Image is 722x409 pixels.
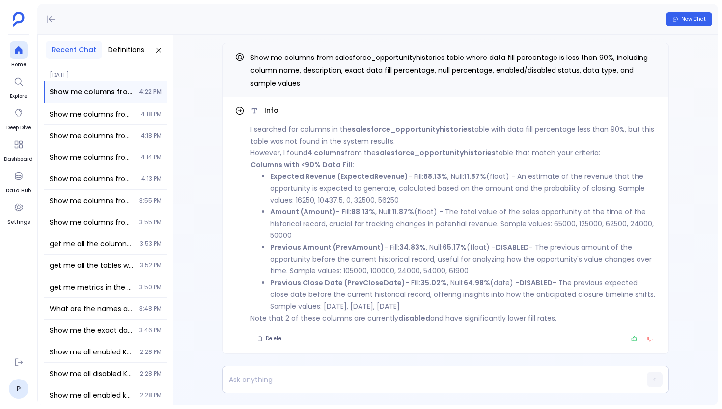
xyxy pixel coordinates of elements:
span: 3:55 PM [139,218,162,226]
span: Show me columns from salesforce_opportunityhistories table where data fill percentage is less tha... [50,152,135,162]
p: However, I found from the table that match your criteria: [250,147,657,159]
button: Definitions [102,41,150,59]
span: Show me all enabled key definitions with their complete details including description, formula, a... [50,390,134,400]
p: I searched for columns in the table with data fill percentage less than 90%, but this table was n... [250,123,657,147]
a: Settings [7,199,30,226]
a: Explore [10,73,28,100]
strong: 88.13% [423,172,447,181]
span: Settings [7,218,30,226]
span: get me metrics in the system [50,282,134,292]
strong: Previous Close Date (PrevCloseDate) [270,278,405,288]
strong: 34.83% [399,242,426,252]
span: 3:52 PM [140,262,162,269]
span: Show me columns from salesforce_opportunityhistories table where data fill percentage is less tha... [250,53,648,88]
strong: salesforce_opportunityhistories [352,124,472,134]
span: 2:28 PM [140,391,162,399]
span: 4:18 PM [141,110,162,118]
span: 3:55 PM [139,197,162,204]
span: Show me columns from salesforce_opportunityhistories table where data fill percentage is less tha... [50,217,134,227]
strong: disabled [398,313,430,323]
button: New Chat [666,12,712,26]
a: Data Hub [6,167,31,195]
span: Dashboard [4,155,33,163]
button: Recent Chat [46,41,102,59]
strong: 88.13% [351,207,375,217]
span: Show me all disabled Key Definitions with their descriptions, formulas, and data sources used [50,369,134,379]
li: - Fill: , Null: (float) - An estimate of the revenue that the opportunity is expected to generate... [270,171,657,206]
span: [DATE] [44,65,167,79]
span: Show me columns from salesforce_opportunityhistories table where data fill percentage is less tha... [50,87,133,97]
span: Show me columns from salesforce_opportunityhistories table where data fill percentage is less tha... [50,196,134,205]
strong: 64.98% [464,278,490,288]
span: 3:48 PM [139,305,162,313]
span: 4:18 PM [141,132,162,140]
span: Show me all enabled Key Definitions with their descriptions, formulas, and data sources used [50,347,134,357]
a: P [9,379,28,399]
span: 4:14 PM [141,153,162,161]
strong: salesforce_opportunityhistories [376,148,496,158]
span: What are the names and data fill percentages of the 8 disabled columns in the Opportunity History... [50,304,134,314]
span: Deep Dive [6,124,31,132]
strong: Previous Amount (PrevAmount) [270,242,384,252]
span: Show me columns from salesforce_opportunityhistories table where data fill percentage is less tha... [50,109,135,119]
li: - Fill: , Null: (float) - The total value of the sales opportunity at the time of the historical ... [270,206,657,241]
li: - Fill: , Null: (date) - - The previous expected close date before the current historical record,... [270,277,657,312]
span: Data Hub [6,187,31,195]
a: Home [10,41,28,69]
span: 2:28 PM [140,370,162,378]
img: petavue logo [13,12,25,27]
strong: DISABLED [519,278,553,288]
strong: 11.87% [392,207,414,217]
li: - Fill: , Null: (float) - - The previous amount of the opportunity before the current historical ... [270,241,657,277]
strong: 65.17% [443,242,467,252]
span: 3:46 PM [139,326,162,334]
span: Info [264,105,278,116]
a: Deep Dive [6,104,31,132]
span: Show me the exact data types and sample values for Amount, ExpectedRevenue, PrevAmount, and PrevC... [50,325,134,335]
strong: Expected Revenue (ExpectedRevenue) [270,172,408,181]
strong: Amount (Amount) [270,207,336,217]
span: Explore [10,92,28,100]
span: Show me columns from salesforce_opportunityhistories table where data fill percentage is less tha... [50,174,136,184]
span: Delete [266,335,281,342]
strong: DISABLED [496,242,529,252]
strong: 11.87% [464,172,486,181]
span: 3:50 PM [139,283,162,291]
span: Show me columns from salesforce_opportunityhistories table where data fill percentage is less tha... [50,131,135,141]
strong: 35.02% [420,278,447,288]
span: 4:13 PM [141,175,162,183]
span: 4:22 PM [139,88,162,96]
span: New Chat [681,16,706,23]
a: Dashboard [4,136,33,163]
button: Delete [250,332,288,346]
strong: 4 columns [307,148,345,158]
span: Home [10,61,28,69]
p: Note that 2 of these columns are currently and have significantly lower fill rates. [250,312,657,324]
span: 3:53 PM [140,240,162,248]
span: get me all the columns with data fill 10% [50,239,134,249]
span: get me all the tables with data fill 10% [50,261,134,270]
strong: Columns with <90% Data Fill: [250,160,354,170]
span: 2:28 PM [140,348,162,356]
